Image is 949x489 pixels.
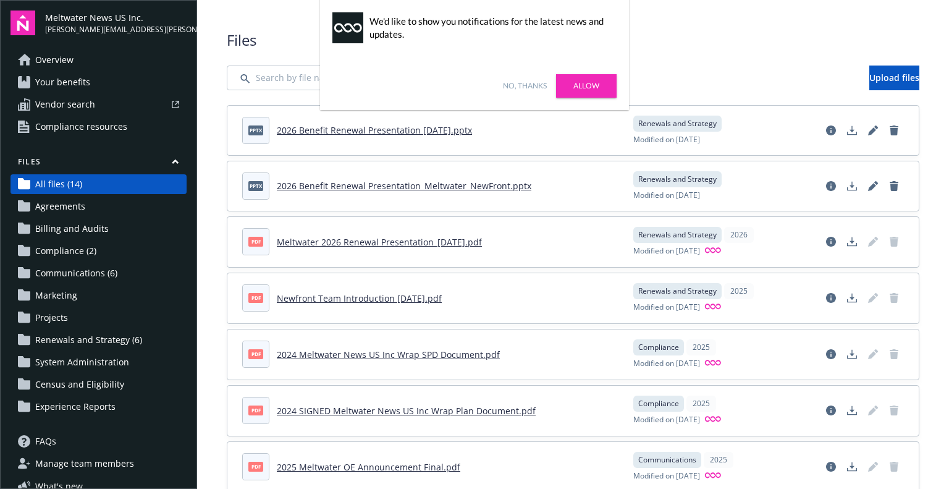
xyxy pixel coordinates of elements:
a: Compliance (2) [11,241,187,261]
span: Delete document [884,457,904,477]
span: Your benefits [35,72,90,92]
a: Communications (6) [11,263,187,283]
a: Download document [842,176,862,196]
span: Compliance [638,398,679,409]
a: Download document [842,457,862,477]
span: System Administration [35,352,129,372]
div: 2025 [686,396,716,412]
img: navigator-logo.svg [11,11,35,35]
span: Edit document [863,288,883,308]
a: Compliance resources [11,117,187,137]
a: Overview [11,50,187,70]
span: Files [227,30,919,51]
a: Newfront Team Introduction [DATE].pdf [277,292,442,304]
a: View file details [821,232,841,252]
span: Renewals and Strategy [638,286,717,297]
span: Delete document [884,288,904,308]
a: Billing and Audits [11,219,187,239]
a: Delete document [884,121,904,140]
div: 2025 [704,452,733,468]
button: Files [11,156,187,172]
span: Vendor search [35,95,95,114]
span: Agreements [35,197,85,216]
span: pdf [248,406,263,415]
span: Meltwater News US Inc. [45,11,187,24]
div: We'd like to show you notifications for the latest news and updates. [369,15,610,41]
a: View file details [821,288,841,308]
span: Communications (6) [35,263,117,283]
span: All files (14) [35,174,82,194]
span: Communications [638,454,696,466]
a: View file details [821,401,841,420]
a: Download document [842,121,862,140]
a: Edit document [863,121,883,140]
a: FAQs [11,432,187,451]
a: Vendor search [11,95,187,114]
span: Edit document [863,344,883,364]
span: pptx [248,181,263,190]
span: pptx [248,125,263,135]
a: Agreements [11,197,187,216]
span: Modified on [DATE] [633,358,700,370]
span: Delete document [884,401,904,420]
span: Modified on [DATE] [633,190,700,201]
span: Renewals and Strategy [638,229,717,240]
a: Delete document [884,344,904,364]
span: pdf [248,237,263,246]
span: Compliance (2) [35,241,96,261]
a: Marketing [11,286,187,305]
a: Edit document [863,176,883,196]
span: Renewals and Strategy [638,174,717,185]
span: Delete document [884,232,904,252]
span: Experience Reports [35,397,116,417]
span: Billing and Audits [35,219,109,239]
a: View file details [821,457,841,477]
input: Search by file name... [227,66,412,90]
a: Experience Reports [11,397,187,417]
a: Census and Eligibility [11,375,187,394]
span: Census and Eligibility [35,375,124,394]
a: No, thanks [503,80,547,91]
a: Download document [842,288,862,308]
a: View file details [821,176,841,196]
span: Edit document [863,457,883,477]
a: Allow [556,74,617,98]
a: Renewals and Strategy (6) [11,330,187,350]
span: Edit document [863,401,883,420]
span: Compliance resources [35,117,127,137]
span: Renewals and Strategy (6) [35,330,142,350]
span: Marketing [35,286,77,305]
a: Meltwater 2026 Renewal Presentation_[DATE].pdf [277,236,482,248]
span: Compliance [638,342,679,353]
a: View file details [821,121,841,140]
span: pdf [248,349,263,359]
span: Projects [35,308,68,328]
div: 2025 [686,339,716,355]
a: Your benefits [11,72,187,92]
span: Modified on [DATE] [633,134,700,145]
span: Modified on [DATE] [633,470,700,482]
div: 2025 [724,283,754,299]
span: FAQs [35,432,56,451]
span: [PERSON_NAME][EMAIL_ADDRESS][PERSON_NAME][DOMAIN_NAME] [45,24,187,35]
a: Delete document [884,176,904,196]
a: 2026 Benefit Renewal Presentation [DATE].pptx [277,124,472,136]
span: Renewals and Strategy [638,118,717,129]
span: pdf [248,293,263,302]
span: Edit document [863,232,883,252]
a: Download document [842,232,862,252]
a: All files (14) [11,174,187,194]
a: 2025 Meltwater OE Announcement Final.pdf [277,461,460,473]
a: Projects [11,308,187,328]
a: System Administration [11,352,187,372]
div: 2026 [724,227,754,243]
span: Modified on [DATE] [633,302,700,313]
a: View file details [821,344,841,364]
